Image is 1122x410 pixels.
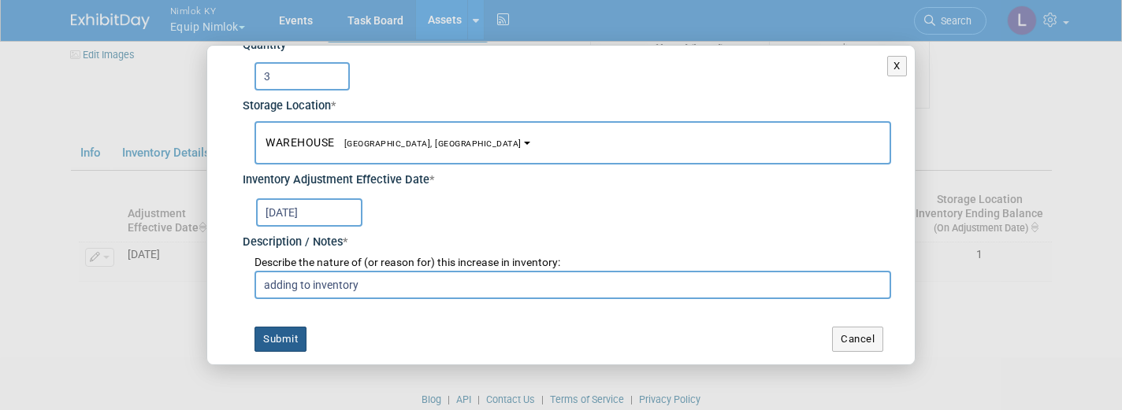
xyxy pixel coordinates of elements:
[243,227,891,251] div: Description / Notes
[254,256,560,268] span: Describe the nature of (or reason for) this increase in inventory:
[254,327,307,352] button: Submit
[256,198,362,227] input: Effective Date
[243,38,891,54] div: Quantity
[243,164,891,189] div: Inventory Adjustment Effective Date
[335,139,522,149] span: [GEOGRAPHIC_DATA], [GEOGRAPHIC_DATA]
[832,327,883,352] button: Cancel
[243,90,891,115] div: Storage Location
[254,121,891,164] button: WAREHOUSE[GEOGRAPHIC_DATA], [GEOGRAPHIC_DATA]
[887,56,907,76] button: X
[266,136,522,149] span: WAREHOUSE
